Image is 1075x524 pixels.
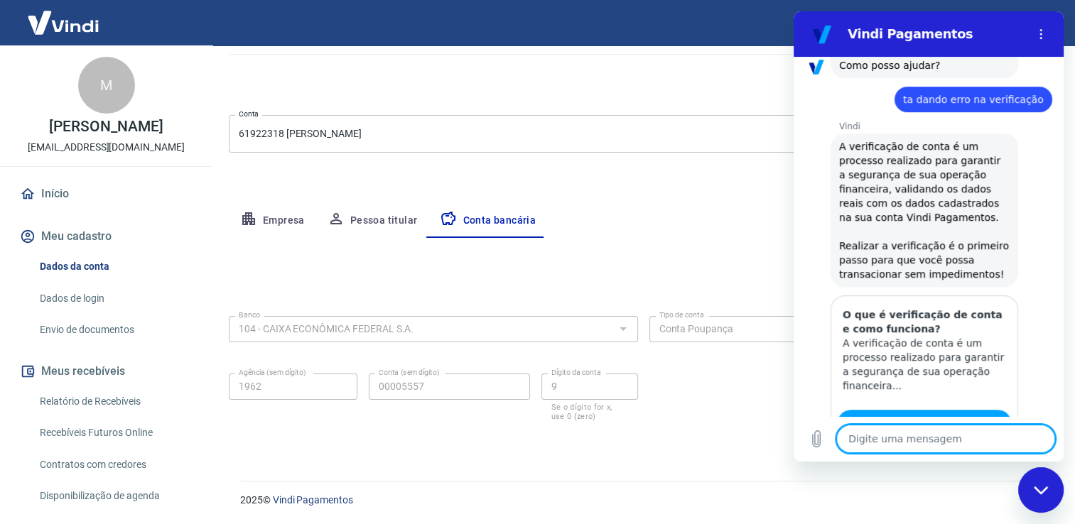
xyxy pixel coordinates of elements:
a: Disponibilização de agenda [34,481,195,511]
button: Empresa [229,204,316,238]
button: Sair [1007,10,1058,36]
label: Conta [239,109,259,119]
a: Vindi Pagamentos [273,494,353,506]
a: Envio de documentos [34,315,195,344]
a: Dados de login [34,284,195,313]
p: Se o dígito for x, use 0 (zero) [551,403,628,421]
img: Vindi [17,1,109,44]
label: Conta (sem dígito) [379,367,440,378]
a: Dados da conta [34,252,195,281]
label: Tipo de conta [659,310,704,320]
label: Banco [239,310,260,320]
div: 61922318 [PERSON_NAME] [229,115,1058,153]
p: 2025 © [240,493,1041,508]
button: Pessoa titular [316,204,429,238]
p: [PERSON_NAME] [49,119,163,134]
iframe: Janela de mensagens [794,11,1064,462]
button: Meus recebíveis [17,356,195,387]
iframe: Botão para abrir a janela de mensagens, conversa em andamento [1018,467,1064,513]
button: Conta bancária [428,204,547,238]
a: Relatório de Recebíveis [34,387,195,416]
label: Agência (sem dígito) [239,367,306,378]
a: Contratos com credores [34,450,195,479]
a: Início [17,178,195,209]
button: Meu cadastro [17,221,195,252]
div: M [78,57,135,114]
p: [EMAIL_ADDRESS][DOMAIN_NAME] [28,140,185,155]
a: Recebíveis Futuros Online [34,418,195,447]
label: Dígito da conta [551,367,601,378]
